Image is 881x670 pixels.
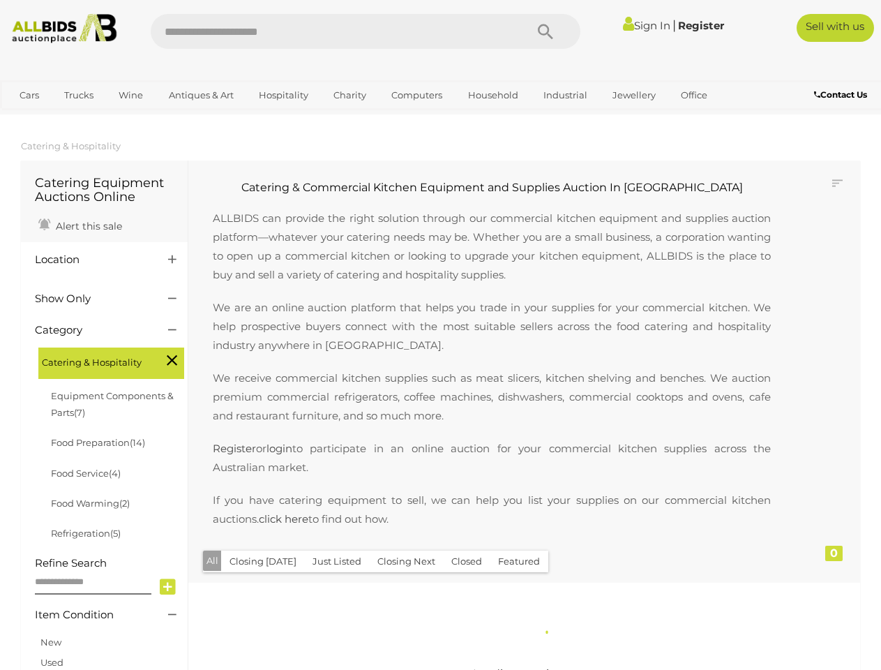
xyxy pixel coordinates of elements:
button: Search [511,14,580,49]
span: (5) [110,528,121,539]
h4: Location [35,254,147,266]
button: Just Listed [304,551,370,572]
h4: Show Only [35,293,147,305]
h1: Catering Equipment Auctions Online [35,177,174,204]
span: Alert this sale [52,220,122,232]
h4: Refine Search [35,558,184,569]
a: Food Preparation(14) [51,437,145,448]
div: 0 [825,546,843,561]
span: (14) [130,437,145,448]
a: Computers [382,84,451,107]
h4: Item Condition [35,609,147,621]
button: Closing [DATE] [221,551,305,572]
b: Contact Us [814,89,867,100]
a: Register [213,442,256,455]
a: [GEOGRAPHIC_DATA] [64,107,181,130]
a: Office [672,84,716,107]
a: Sports [10,107,57,130]
a: Food Service(4) [51,468,121,479]
a: Wine [110,84,152,107]
a: Catering & Hospitality [21,140,121,151]
a: Hospitality [250,84,317,107]
p: If you have catering equipment to sell, we can help you list your supplies on our commercial kitc... [199,491,785,528]
a: Sign In [623,19,670,32]
button: All [203,551,222,571]
a: Industrial [534,84,596,107]
button: Featured [490,551,548,572]
img: Allbids.com.au [6,14,123,43]
a: Charity [324,84,375,107]
a: Refrigeration(5) [51,528,121,539]
span: (7) [74,407,85,418]
span: Catering & Hospitality [42,351,146,371]
a: Food Warming(2) [51,498,130,509]
p: or to participate in an online auction for your commercial kitchen supplies across the Australian... [199,439,785,477]
span: (2) [119,498,130,509]
a: login [266,442,292,455]
a: Contact Us [814,87,871,103]
p: ALLBIDS can provide the right solution through our commercial kitchen equipment and supplies auct... [199,195,785,284]
span: (4) [109,468,121,479]
h2: Catering & Commercial Kitchen Equipment and Supplies Auction In [GEOGRAPHIC_DATA] [199,181,785,194]
a: Cars [10,84,48,107]
span: | [672,17,676,33]
a: click here [259,512,308,526]
a: Alert this sale [35,214,126,235]
a: Register [678,19,724,32]
a: Used [40,657,63,668]
a: Antiques & Art [160,84,243,107]
button: Closed [443,551,490,572]
a: Sell with us [797,14,874,42]
button: Closing Next [369,551,444,572]
a: Jewellery [603,84,665,107]
a: Equipment Components & Parts(7) [51,390,174,417]
p: We are an online auction platform that helps you trade in your supplies for your commercial kitch... [199,298,785,355]
a: Household [459,84,527,107]
p: We receive commercial kitchen supplies such as meat slicers, kitchen shelving and benches. We auc... [199,368,785,425]
a: New [40,636,61,648]
a: Trucks [55,84,103,107]
h4: Category [35,325,147,336]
